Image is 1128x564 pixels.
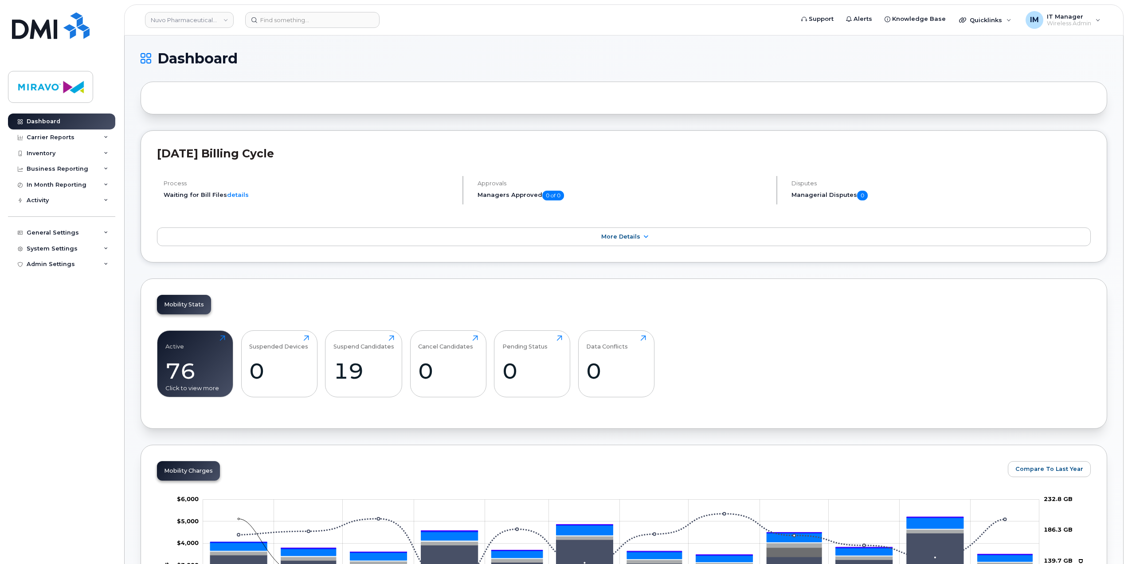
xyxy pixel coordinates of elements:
[333,358,394,384] div: 19
[164,180,455,187] h4: Process
[177,495,199,502] g: $0
[418,335,478,392] a: Cancel Candidates0
[418,358,478,384] div: 0
[157,147,1091,160] h2: [DATE] Billing Cycle
[418,335,473,350] div: Cancel Candidates
[165,335,184,350] div: Active
[157,52,238,65] span: Dashboard
[177,517,199,524] tspan: $5,000
[586,335,646,392] a: Data Conflicts0
[601,233,640,240] span: More Details
[177,539,199,546] tspan: $4,000
[249,335,308,350] div: Suspended Devices
[177,495,199,502] tspan: $6,000
[478,180,769,187] h4: Approvals
[502,335,548,350] div: Pending Status
[478,191,769,200] h5: Managers Approved
[164,191,455,199] li: Waiting for Bill Files
[249,358,309,384] div: 0
[165,384,225,392] div: Click to view more
[791,180,1091,187] h4: Disputes
[333,335,394,350] div: Suspend Candidates
[1044,556,1073,564] tspan: 139.7 GB
[177,517,199,524] g: $0
[586,335,628,350] div: Data Conflicts
[249,335,309,392] a: Suspended Devices0
[165,335,225,392] a: Active76Click to view more
[1015,465,1083,473] span: Compare To Last Year
[857,191,868,200] span: 0
[586,358,646,384] div: 0
[502,358,562,384] div: 0
[1008,461,1091,477] button: Compare To Last Year
[1044,526,1073,533] tspan: 186.3 GB
[1044,495,1073,502] tspan: 232.8 GB
[791,191,1091,200] h5: Managerial Disputes
[502,335,562,392] a: Pending Status0
[333,335,394,392] a: Suspend Candidates19
[227,191,249,198] a: details
[177,539,199,546] g: $0
[165,358,225,384] div: 76
[542,191,564,200] span: 0 of 0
